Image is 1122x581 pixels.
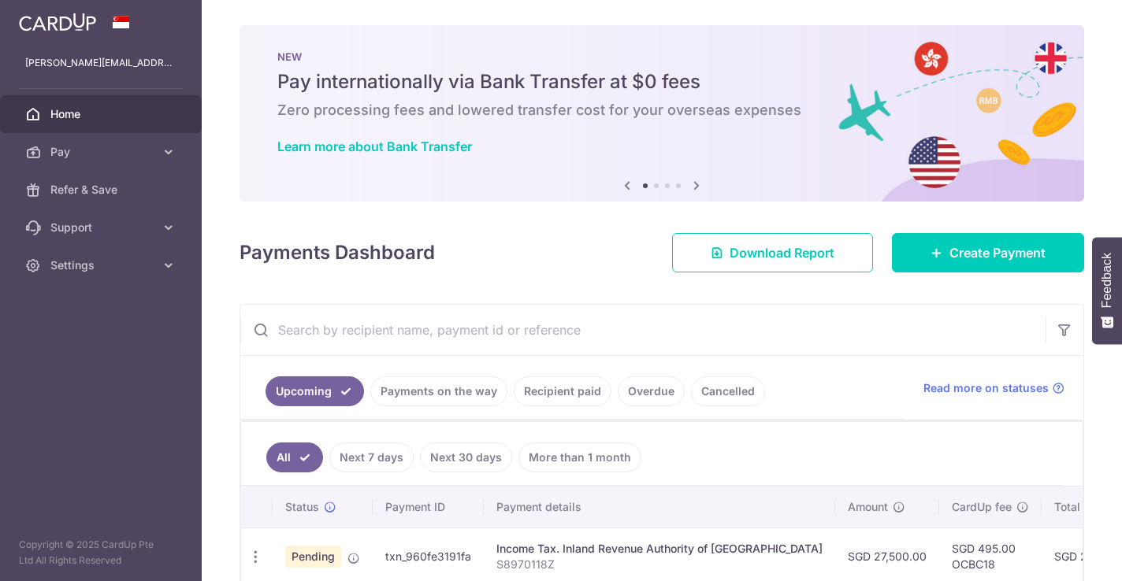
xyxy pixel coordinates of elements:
span: Home [50,106,154,122]
p: S8970118Z [496,557,823,572]
span: Amount [848,499,888,515]
a: Overdue [618,376,685,406]
a: Next 30 days [420,442,512,472]
span: Download Report [730,243,834,262]
a: Download Report [672,233,873,272]
span: CardUp fee [952,499,1012,515]
th: Payment ID [373,487,484,527]
a: Read more on statuses [923,380,1064,396]
span: Status [285,499,319,515]
a: Cancelled [691,376,765,406]
a: Recipient paid [514,376,611,406]
img: Bank transfer banner [240,25,1084,202]
input: Search by recipient name, payment id or reference [240,305,1046,355]
a: Next 7 days [329,442,414,472]
iframe: Opens a widget where you can find more information [1020,534,1106,573]
th: Payment details [484,487,835,527]
img: CardUp [19,13,96,31]
p: NEW [277,50,1046,63]
span: Pay [50,144,154,160]
a: All [266,442,323,472]
a: More than 1 month [518,442,641,472]
h6: Zero processing fees and lowered transfer cost for your overseas expenses [277,101,1046,120]
span: Read more on statuses [923,380,1049,396]
div: Income Tax. Inland Revenue Authority of [GEOGRAPHIC_DATA] [496,541,823,557]
span: Settings [50,257,154,273]
p: [PERSON_NAME][EMAIL_ADDRESS][DOMAIN_NAME] [25,55,176,71]
h4: Payments Dashboard [240,239,435,267]
span: Create Payment [949,243,1046,262]
a: Create Payment [892,233,1084,272]
span: Feedback [1100,253,1114,308]
span: Support [50,220,154,235]
button: Feedback - Show survey [1092,237,1122,344]
span: Total amt. [1054,499,1106,515]
a: Payments on the way [370,376,507,406]
span: Refer & Save [50,182,154,198]
a: Learn more about Bank Transfer [277,139,472,154]
span: Pending [285,546,341,568]
a: Upcoming [266,376,364,406]
h5: Pay internationally via Bank Transfer at $0 fees [277,69,1046,94]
